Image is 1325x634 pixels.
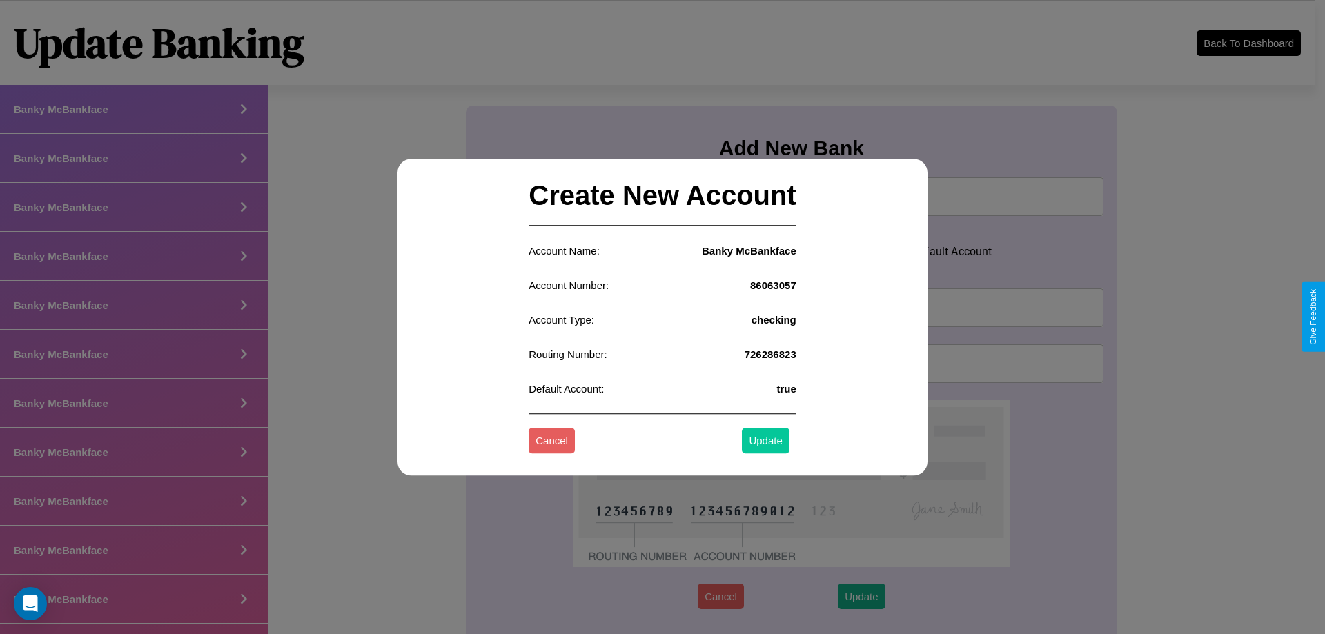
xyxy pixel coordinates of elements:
h2: Create New Account [529,166,796,226]
p: Account Type: [529,310,594,329]
h4: 86063057 [750,279,796,291]
p: Routing Number: [529,345,607,364]
p: Account Name: [529,241,600,260]
p: Default Account: [529,379,604,398]
h4: checking [752,314,796,326]
button: Cancel [529,428,575,454]
h4: Banky McBankface [702,245,796,257]
div: Give Feedback [1308,289,1318,345]
h4: true [776,383,796,395]
button: Update [742,428,789,454]
h4: 726286823 [745,348,796,360]
div: Open Intercom Messenger [14,587,47,620]
p: Account Number: [529,276,609,295]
